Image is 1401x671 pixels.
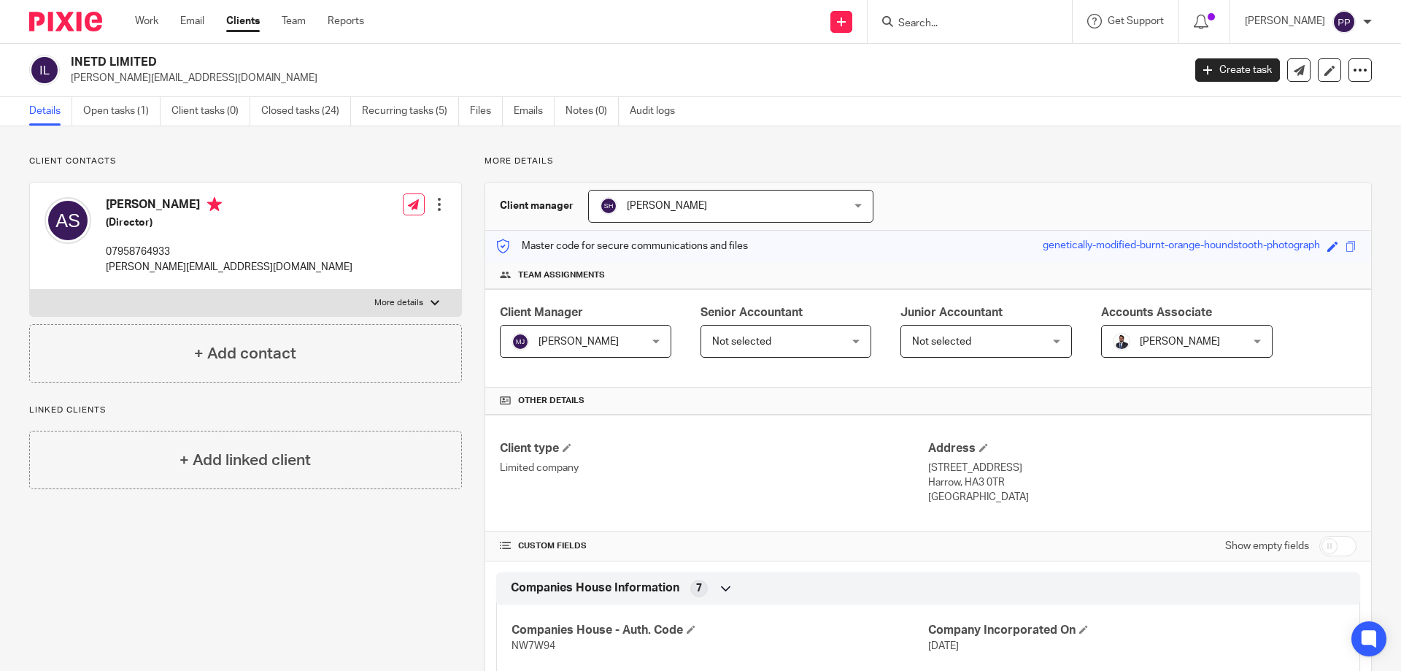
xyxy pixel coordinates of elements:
p: More details [485,156,1372,167]
a: Emails [514,97,555,126]
a: Notes (0) [566,97,619,126]
p: [GEOGRAPHIC_DATA] [928,490,1356,505]
div: genetically-modified-burnt-orange-houndstooth-photograph [1043,238,1320,255]
span: Not selected [912,337,971,347]
img: svg%3E [512,333,529,350]
img: svg%3E [600,197,617,215]
p: [PERSON_NAME][EMAIL_ADDRESS][DOMAIN_NAME] [71,71,1173,85]
a: Email [180,14,204,28]
h3: Client manager [500,199,574,213]
p: More details [374,297,423,309]
a: Clients [226,14,260,28]
img: svg%3E [29,55,60,85]
h4: + Add linked client [180,449,311,472]
span: Not selected [712,337,771,347]
h4: Companies House - Auth. Code [512,623,928,638]
a: Open tasks (1) [83,97,161,126]
h4: Client type [500,441,928,456]
h4: [PERSON_NAME] [106,197,352,215]
a: Details [29,97,72,126]
span: Companies House Information [511,580,679,596]
h4: Address [928,441,1356,456]
p: Harrow, HA3 0TR [928,475,1356,490]
span: Accounts Associate [1101,307,1212,318]
span: NW7W94 [512,641,555,651]
span: Get Support [1108,16,1164,26]
span: 7 [696,581,702,596]
label: Show empty fields [1225,539,1309,553]
a: Team [282,14,306,28]
a: Audit logs [630,97,686,126]
img: Pixie [29,12,102,31]
span: [PERSON_NAME] [1140,337,1220,347]
input: Search [897,18,1028,31]
span: [DATE] [928,641,959,651]
p: Master code for secure communications and files [496,239,748,253]
span: Client Manager [500,307,583,318]
a: Create task [1195,58,1280,82]
i: Primary [207,197,222,212]
img: _MG_2399_1.jpg [1113,333,1130,350]
span: Team assignments [518,269,605,281]
a: Work [135,14,158,28]
p: Limited company [500,461,928,475]
h4: CUSTOM FIELDS [500,540,928,552]
p: Linked clients [29,404,462,416]
h2: INETD LIMITED [71,55,953,70]
img: svg%3E [45,197,91,244]
p: Client contacts [29,156,462,167]
span: [PERSON_NAME] [539,337,619,347]
h4: + Add contact [194,342,296,365]
a: Client tasks (0) [171,97,250,126]
span: [PERSON_NAME] [627,201,707,211]
a: Reports [328,14,364,28]
p: [PERSON_NAME] [1245,14,1325,28]
span: Junior Accountant [900,307,1003,318]
p: [STREET_ADDRESS] [928,461,1356,475]
span: Senior Accountant [700,307,803,318]
a: Files [470,97,503,126]
p: [PERSON_NAME][EMAIL_ADDRESS][DOMAIN_NAME] [106,260,352,275]
a: Closed tasks (24) [261,97,351,126]
span: Other details [518,395,584,407]
img: svg%3E [1332,10,1356,34]
a: Recurring tasks (5) [362,97,459,126]
h4: Company Incorporated On [928,623,1345,638]
h5: (Director) [106,215,352,230]
p: 07958764933 [106,245,352,259]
